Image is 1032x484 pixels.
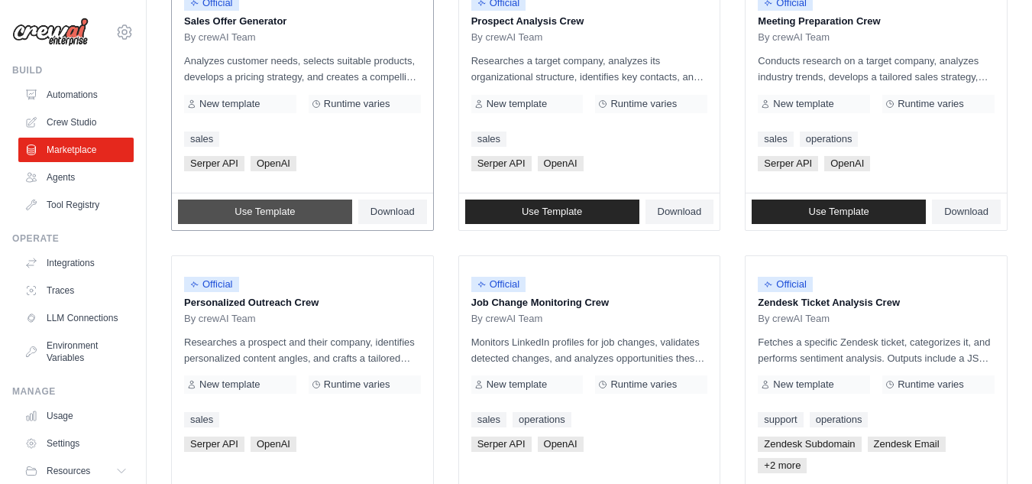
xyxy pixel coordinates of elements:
span: Download [370,206,415,218]
a: Automations [18,83,134,107]
span: New template [199,98,260,110]
a: Environment Variables [18,333,134,370]
div: Build [12,64,134,76]
a: operations [800,132,859,147]
span: Use Template [235,206,295,218]
span: Serper API [758,156,818,171]
span: New template [773,98,833,110]
span: New template [199,378,260,391]
p: Personalized Outreach Crew [184,295,421,310]
a: Usage [18,404,134,428]
a: sales [471,132,506,147]
span: Serper API [184,437,244,452]
span: Official [471,277,526,292]
span: Use Template [809,206,869,218]
p: Sales Offer Generator [184,14,421,29]
a: Download [358,200,427,224]
span: New template [773,378,833,391]
p: Prospect Analysis Crew [471,14,708,29]
span: Runtime varies [324,98,390,110]
a: Download [645,200,714,224]
a: Marketplace [18,138,134,162]
p: Conducts research on a target company, analyzes industry trends, develops a tailored sales strate... [758,53,995,85]
a: Download [932,200,1001,224]
span: Download [658,206,702,218]
span: By crewAI Team [184,31,256,44]
p: Monitors LinkedIn profiles for job changes, validates detected changes, and analyzes opportunitie... [471,334,708,366]
span: OpenAI [251,156,296,171]
span: By crewAI Team [758,31,830,44]
a: Use Template [178,200,352,224]
span: Runtime varies [898,98,964,110]
span: Runtime varies [610,378,677,391]
a: Tool Registry [18,193,134,217]
a: Use Template [752,200,926,224]
a: operations [513,412,571,427]
button: Resources [18,459,134,483]
p: Researches a prospect and their company, identifies personalized content angles, and crafts a tai... [184,334,421,366]
span: OpenAI [538,437,584,452]
span: By crewAI Team [758,313,830,325]
span: Runtime varies [324,378,390,391]
span: By crewAI Team [471,31,543,44]
a: sales [184,132,219,147]
p: Researches a target company, analyzes its organizational structure, identifies key contacts, and ... [471,53,708,85]
a: operations [810,412,869,427]
span: Zendesk Subdomain [758,437,861,452]
span: Runtime varies [898,378,964,391]
span: Serper API [184,156,244,171]
a: Crew Studio [18,110,134,135]
a: Traces [18,278,134,303]
p: Zendesk Ticket Analysis Crew [758,295,995,310]
span: Serper API [471,156,532,171]
span: OpenAI [824,156,870,171]
span: New template [487,98,547,110]
a: sales [758,132,793,147]
span: +2 more [758,458,807,473]
span: OpenAI [251,437,296,452]
span: Serper API [471,437,532,452]
div: Operate [12,232,134,245]
span: Use Template [522,206,582,218]
a: Agents [18,165,134,190]
span: Download [944,206,988,218]
img: Logo [12,18,89,47]
span: Official [758,277,813,292]
span: New template [487,378,547,391]
div: Manage [12,385,134,398]
a: Use Template [465,200,639,224]
a: Integrations [18,251,134,275]
span: By crewAI Team [471,313,543,325]
span: OpenAI [538,156,584,171]
a: sales [184,412,219,427]
span: Official [184,277,239,292]
span: Runtime varies [610,98,677,110]
a: Settings [18,431,134,456]
a: LLM Connections [18,306,134,330]
span: Zendesk Email [868,437,946,452]
p: Fetches a specific Zendesk ticket, categorizes it, and performs sentiment analysis. Outputs inclu... [758,334,995,366]
a: sales [471,412,506,427]
span: Resources [47,465,90,477]
p: Analyzes customer needs, selects suitable products, develops a pricing strategy, and creates a co... [184,53,421,85]
p: Meeting Preparation Crew [758,14,995,29]
span: By crewAI Team [184,313,256,325]
p: Job Change Monitoring Crew [471,295,708,310]
a: support [758,412,803,427]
